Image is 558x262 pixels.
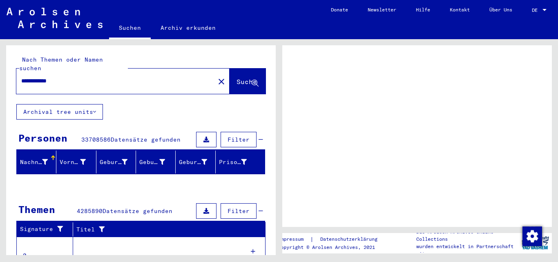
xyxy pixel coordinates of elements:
div: Vorname [60,155,96,169]
p: wurden entwickelt in Partnerschaft mit [416,243,518,258]
a: Archiv erkunden [151,18,225,38]
button: Filter [221,132,257,147]
div: Nachname [20,158,48,167]
img: Arolsen_neg.svg [7,8,103,28]
p: Copyright © Arolsen Archives, 2021 [278,244,387,251]
div: Prisoner # [219,158,247,167]
p: Die Arolsen Archives Online-Collections [416,228,518,243]
mat-header-cell: Geburtsdatum [176,151,215,173]
div: | [278,235,387,244]
div: Geburtsdatum [179,158,207,167]
span: Suche [237,78,257,86]
span: Datensätze gefunden [111,136,181,143]
a: Suchen [109,18,151,39]
div: Personen [18,131,67,145]
mat-header-cell: Geburt‏ [136,151,176,173]
span: Datensätze gefunden [103,207,172,215]
button: Filter [221,203,257,219]
mat-header-cell: Vorname [56,151,96,173]
a: Impressum [278,235,310,244]
div: Signature [20,225,67,233]
span: Filter [228,136,250,143]
div: Geburtsname [100,155,138,169]
div: Geburtsname [100,158,127,167]
mat-header-cell: Geburtsname [96,151,136,173]
button: Clear [213,73,230,89]
span: 33708586 [81,136,111,143]
div: Vorname [60,158,85,167]
div: Signature [20,223,75,236]
mat-header-cell: Prisoner # [216,151,265,173]
div: Zustimmung ändern [522,226,542,246]
a: Datenschutzerklärung [314,235,387,244]
img: yv_logo.png [520,233,551,253]
mat-label: Nach Themen oder Namen suchen [19,56,103,72]
mat-header-cell: Nachname [17,151,56,173]
mat-icon: close [217,77,226,87]
span: 4285890 [77,207,103,215]
div: Geburt‏ [139,158,165,167]
span: Filter [228,207,250,215]
div: Titel [76,225,249,234]
div: Nachname [20,155,58,169]
button: Archival tree units [16,104,103,120]
div: Geburtsdatum [179,155,217,169]
div: Prisoner # [219,155,257,169]
div: Titel [76,223,257,236]
button: Suche [230,69,266,94]
img: Zustimmung ändern [522,226,542,246]
div: Themen [18,202,55,217]
span: DE [532,7,541,13]
div: Geburt‏ [139,155,175,169]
